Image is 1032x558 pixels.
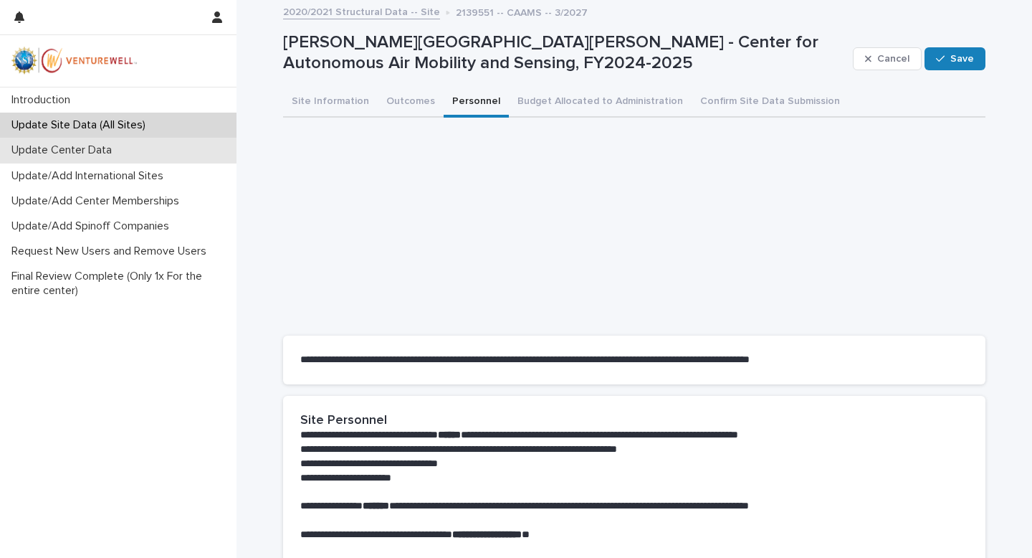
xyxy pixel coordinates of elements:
[444,88,509,118] button: Personnel
[6,245,218,258] p: Request New Users and Remove Users
[6,270,236,297] p: Final Review Complete (Only 1x For the entire center)
[6,219,181,233] p: Update/Add Spinoff Companies
[456,4,588,19] p: 2139551 -- CAAMS -- 3/2027
[283,88,378,118] button: Site Information
[300,413,387,429] h2: Site Personnel
[283,32,847,74] p: [PERSON_NAME][GEOGRAPHIC_DATA][PERSON_NAME] - Center for Autonomous Air Mobility and Sensing, FY2...
[6,118,157,132] p: Update Site Data (All Sites)
[283,3,440,19] a: 2020/2021 Structural Data -- Site
[877,54,909,64] span: Cancel
[6,169,175,183] p: Update/Add International Sites
[692,88,849,118] button: Confirm Site Data Submission
[950,54,974,64] span: Save
[6,93,82,107] p: Introduction
[509,88,692,118] button: Budget Allocated to Administration
[924,47,985,70] button: Save
[6,194,191,208] p: Update/Add Center Memberships
[378,88,444,118] button: Outcomes
[6,143,123,157] p: Update Center Data
[853,47,922,70] button: Cancel
[11,47,138,75] img: mWhVGmOKROS2pZaMU8FQ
